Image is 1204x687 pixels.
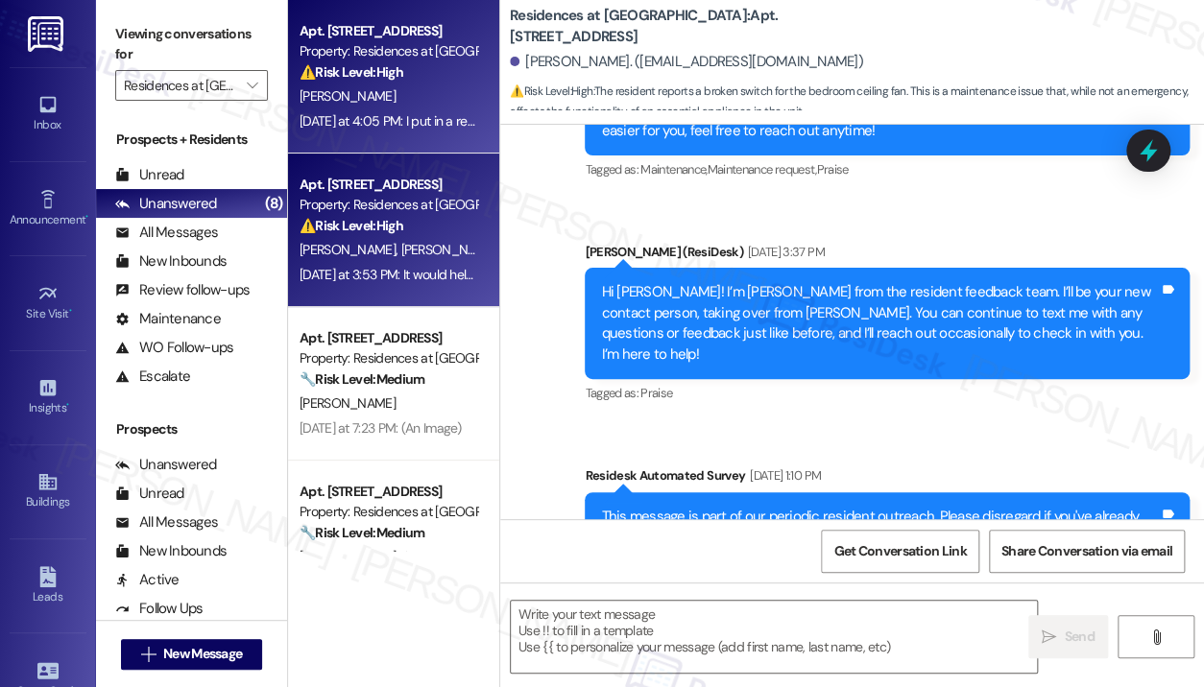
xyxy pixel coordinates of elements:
[300,348,477,368] div: Property: Residences at [GEOGRAPHIC_DATA]
[121,639,263,670] button: New Message
[300,195,477,215] div: Property: Residences at [GEOGRAPHIC_DATA]
[247,78,257,93] i: 
[300,394,396,412] span: [PERSON_NAME]
[300,21,477,41] div: Apt. [STREET_ADDRESS]
[510,82,1204,123] span: : The resident reports a broken switch for the bedroom ceiling fan. This is a maintenance issue t...
[300,502,477,522] div: Property: Residences at [GEOGRAPHIC_DATA]
[115,338,233,358] div: WO Follow-ups
[115,251,227,272] div: New Inbounds
[300,548,425,565] span: [PERSON_NAME] Fleet
[115,165,184,185] div: Unread
[115,19,268,70] label: Viewing conversations for
[163,644,242,664] span: New Message
[124,70,237,101] input: All communities
[816,161,848,178] span: Praise
[115,541,227,561] div: New Inbounds
[115,367,190,387] div: Escalate
[833,541,966,561] span: Get Conversation Link
[300,87,396,105] span: [PERSON_NAME]
[10,277,86,329] a: Site Visit •
[115,570,180,590] div: Active
[585,242,1190,269] div: [PERSON_NAME] (ResiDesk)
[510,52,863,72] div: [PERSON_NAME]. ([EMAIL_ADDRESS][DOMAIN_NAME])
[10,560,86,612] a: Leads
[745,465,821,486] div: [DATE] 1:10 PM
[115,223,218,243] div: All Messages
[1064,627,1094,647] span: Send
[300,41,477,61] div: Property: Residences at [GEOGRAPHIC_DATA]
[640,161,707,178] span: Maintenance ,
[510,6,894,47] b: Residences at [GEOGRAPHIC_DATA]: Apt. [STREET_ADDRESS]
[141,647,156,662] i: 
[1148,629,1163,645] i: 
[821,530,978,573] button: Get Conversation Link
[401,241,497,258] span: [PERSON_NAME]
[115,194,217,214] div: Unanswered
[300,266,963,283] div: [DATE] at 3:53 PM: It would help if you completed your work of logging payments before making cla...
[1001,541,1172,561] span: Share Conversation via email
[1042,629,1056,645] i: 
[115,484,184,504] div: Unread
[1028,615,1108,658] button: Send
[85,210,88,224] span: •
[96,130,287,150] div: Prospects + Residents
[69,304,72,318] span: •
[115,512,218,533] div: All Messages
[115,309,221,329] div: Maintenance
[115,280,250,300] div: Review follow-ups
[707,161,816,178] span: Maintenance request ,
[300,217,403,234] strong: ⚠️ Risk Level: High
[300,63,403,81] strong: ⚠️ Risk Level: High
[115,599,204,619] div: Follow Ups
[510,83,592,99] strong: ⚠️ Risk Level: High
[10,465,86,517] a: Buildings
[115,455,217,475] div: Unanswered
[66,398,69,412] span: •
[640,385,672,401] span: Praise
[989,530,1185,573] button: Share Conversation via email
[300,419,462,437] div: [DATE] at 7:23 PM: (An Image)
[300,112,937,130] div: [DATE] at 4:05 PM: I put in a request. The switch on the wall for the bdrm ceiling fan broke and ...
[300,482,477,502] div: Apt. [STREET_ADDRESS]
[601,507,1159,589] div: This message is part of our periodic resident outreach. Please disregard if you've already paid o...
[300,328,477,348] div: Apt. [STREET_ADDRESS]
[10,371,86,423] a: Insights •
[10,88,86,140] a: Inbox
[260,189,287,219] div: (8)
[601,282,1159,365] div: Hi [PERSON_NAME]! I’m [PERSON_NAME] from the resident feedback team. I’ll be your new contact per...
[300,524,424,541] strong: 🔧 Risk Level: Medium
[300,175,477,195] div: Apt. [STREET_ADDRESS]
[585,155,1190,183] div: Tagged as:
[585,465,1190,492] div: Residesk Automated Survey
[300,241,401,258] span: [PERSON_NAME]
[585,379,1190,407] div: Tagged as:
[300,370,424,388] strong: 🔧 Risk Level: Medium
[28,16,67,52] img: ResiDesk Logo
[96,419,287,439] div: Prospects
[743,242,825,262] div: [DATE] 3:37 PM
